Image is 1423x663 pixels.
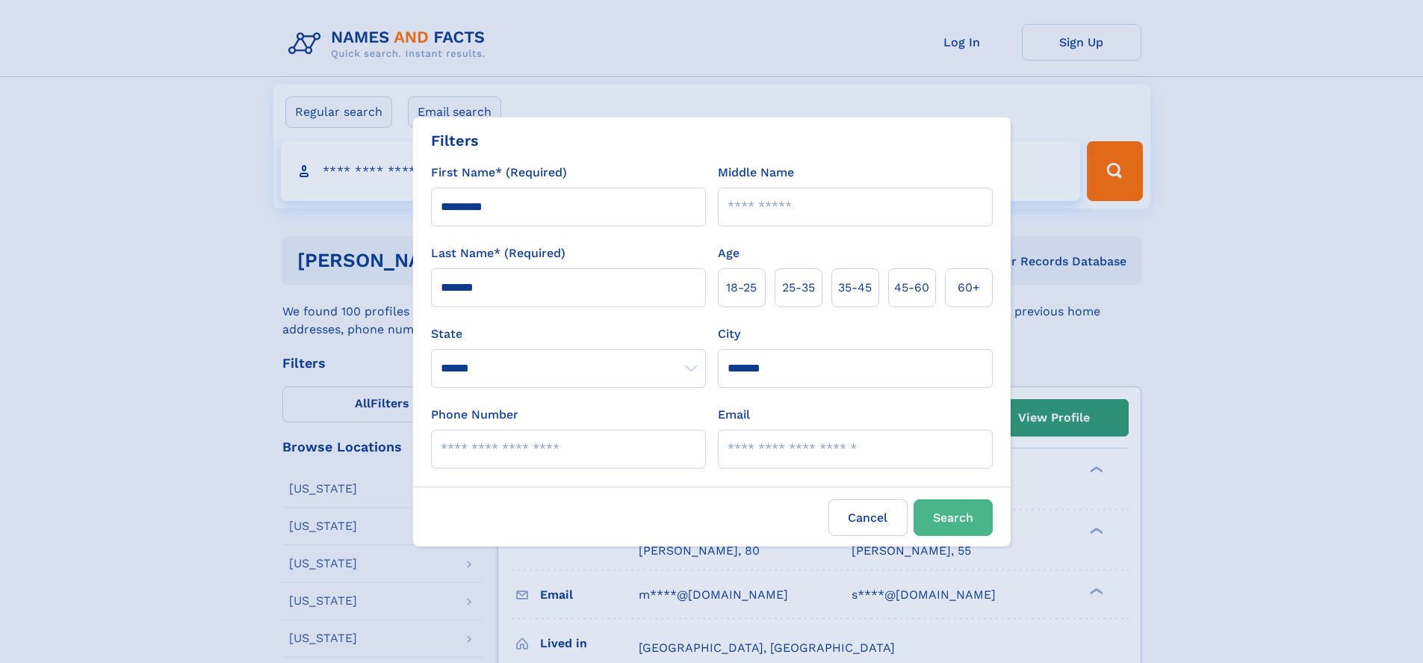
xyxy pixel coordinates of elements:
[828,499,908,536] label: Cancel
[431,406,518,424] label: Phone Number
[718,244,740,262] label: Age
[431,129,479,152] div: Filters
[894,279,929,297] span: 45‑60
[838,279,872,297] span: 35‑45
[431,164,567,182] label: First Name* (Required)
[718,325,740,343] label: City
[431,325,706,343] label: State
[782,279,815,297] span: 25‑35
[958,279,980,297] span: 60+
[726,279,757,297] span: 18‑25
[718,164,794,182] label: Middle Name
[718,406,750,424] label: Email
[914,499,993,536] button: Search
[431,244,565,262] label: Last Name* (Required)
